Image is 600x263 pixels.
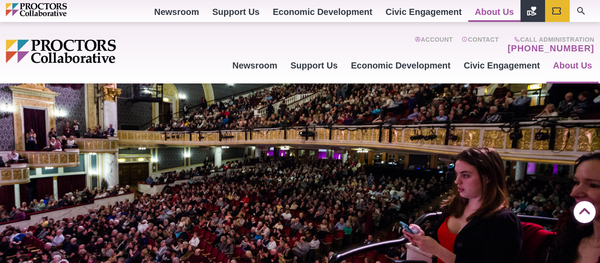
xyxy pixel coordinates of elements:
a: Civic Engagement [457,54,546,77]
a: Economic Development [344,54,457,77]
span: Call Administration [505,36,594,43]
img: Proctors logo [6,40,184,63]
img: Proctors logo [6,3,105,16]
a: About Us [546,54,599,77]
a: Back to Top [574,202,591,219]
a: Contact [462,36,499,54]
a: Account [415,36,453,54]
a: Support Us [284,54,344,77]
a: Newsroom [226,54,284,77]
a: [PHONE_NUMBER] [508,43,594,54]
